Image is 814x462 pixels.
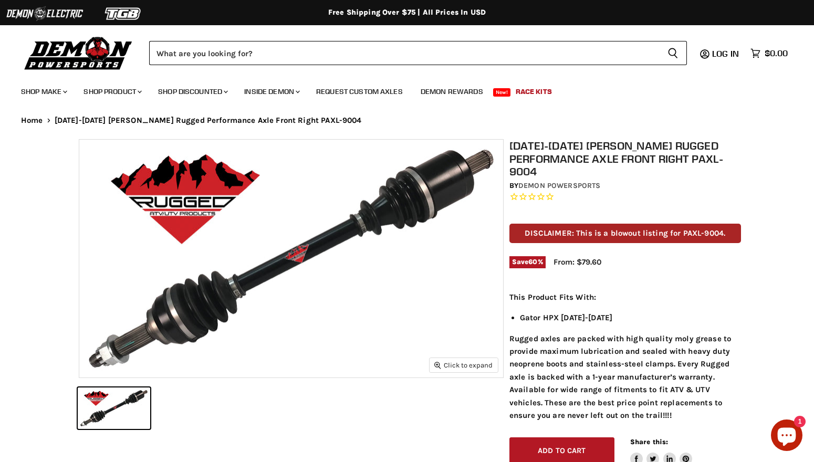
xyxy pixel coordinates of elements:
[21,116,43,125] a: Home
[13,81,74,102] a: Shop Make
[509,224,741,243] p: DISCLAIMER: This is a blowout listing for PAXL-9004.
[150,81,234,102] a: Shop Discounted
[518,181,600,190] a: Demon Powersports
[149,41,659,65] input: Search
[434,361,493,369] span: Click to expand
[538,446,586,455] span: Add to cart
[509,291,741,303] p: This Product Fits With:
[5,4,84,24] img: Demon Electric Logo 2
[84,4,163,24] img: TGB Logo 2
[430,358,498,372] button: Click to expand
[765,48,788,58] span: $0.00
[509,291,741,422] div: Rugged axles are packed with high quality moly grease to provide maximum lubrication and sealed w...
[236,81,306,102] a: Inside Demon
[413,81,491,102] a: Demon Rewards
[659,41,687,65] button: Search
[308,81,411,102] a: Request Custom Axles
[509,192,741,203] span: Rated 0.0 out of 5 stars 0 reviews
[630,438,668,446] span: Share this:
[76,81,148,102] a: Shop Product
[554,257,601,267] span: From: $79.60
[768,419,806,454] inbox-online-store-chat: Shopify online store chat
[508,81,560,102] a: Race Kits
[13,77,785,102] ul: Main menu
[78,387,150,429] button: 2010-2013 John Deere Rugged Performance Axle Front Right PAXL-9004 thumbnail
[745,46,793,61] a: $0.00
[509,256,546,268] span: Save %
[79,140,503,378] img: 2010-2013 John Deere Rugged Performance Axle Front Right PAXL-9004
[520,311,741,324] li: Gator HPX [DATE]-[DATE]
[707,49,745,58] a: Log in
[712,48,739,59] span: Log in
[149,41,687,65] form: Product
[55,116,362,125] span: [DATE]-[DATE] [PERSON_NAME] Rugged Performance Axle Front Right PAXL-9004
[509,180,741,192] div: by
[528,258,537,266] span: 60
[21,34,136,71] img: Demon Powersports
[493,88,511,97] span: New!
[509,139,741,178] h1: [DATE]-[DATE] [PERSON_NAME] Rugged Performance Axle Front Right PAXL-9004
